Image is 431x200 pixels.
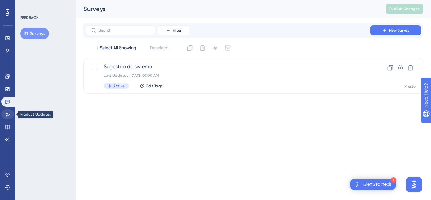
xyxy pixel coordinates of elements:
span: Sugestão de sistema [104,63,352,70]
span: Publish Changes [389,6,420,11]
img: launcher-image-alternative-text [353,181,361,188]
div: Open Get Started! checklist, remaining modules: 1 [350,179,396,190]
span: Filter [173,28,181,33]
span: Need Help? [15,2,39,9]
span: New Survey [389,28,409,33]
div: 1 [391,177,396,183]
span: Deselect [150,44,168,52]
div: Get Started! [363,181,391,188]
span: Select All Showing [100,44,136,52]
div: Surveys [83,4,370,13]
button: New Survey [370,25,421,35]
div: Last Updated: [DATE] 07:00 AM [104,73,352,78]
iframe: UserGuiding AI Assistant Launcher [404,175,423,194]
button: Surveys [20,28,49,39]
button: Filter [158,25,189,35]
button: Edit Tags [139,83,163,88]
span: Edit Tags [146,83,163,88]
div: FEEDBACK [20,15,38,20]
input: Search [99,28,150,33]
button: Deselect [144,42,173,54]
button: Publish Changes [386,4,423,14]
span: Active [113,83,125,88]
div: Presto [404,84,416,89]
